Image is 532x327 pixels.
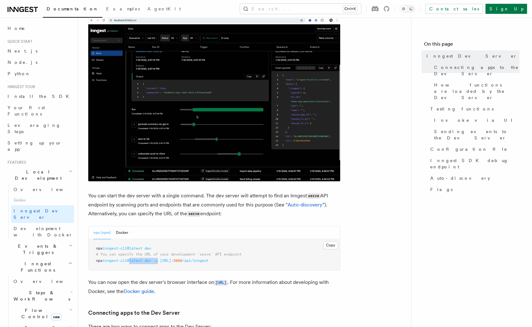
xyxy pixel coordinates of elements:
[102,2,144,17] a: Examples
[106,6,140,11] span: Examples
[8,48,37,54] span: Next.js
[432,115,519,126] a: Invoke via UI
[424,50,519,62] a: Inngest Dev Server
[145,258,151,263] span: dev
[5,240,74,258] button: Events & Triggers
[94,226,111,239] button: npx (npm)
[5,68,74,79] a: Python
[343,6,357,12] kbd: Ctrl+K
[430,146,507,152] span: Configuration file
[11,276,74,287] a: Overview
[8,105,45,116] span: Your first Functions
[5,261,68,273] span: Inngest Functions
[11,184,74,195] a: Overview
[5,169,69,181] span: Local Development
[14,279,78,284] span: Overview
[123,288,154,294] a: Docker guide
[96,258,103,263] span: npx
[424,40,519,50] h4: On this page
[8,25,25,31] span: Home
[5,45,74,57] a: Next.js
[288,202,323,208] a: Auto-discovery
[5,84,35,89] span: Inngest tour
[11,307,69,320] span: Flow Control
[307,193,320,199] code: serve
[5,91,74,102] a: Install the SDK
[144,2,185,17] a: AgentKit
[96,246,103,251] span: npx
[430,175,490,181] span: Auto-discovery
[5,166,74,184] button: Local Development
[103,258,142,263] span: inngest-cli@latest
[426,53,517,59] span: Inngest Dev Server
[485,4,527,14] a: Sign Up
[240,4,361,14] button: Search...Ctrl+K
[400,5,415,13] button: Toggle dark mode
[14,208,67,220] span: Inngest Dev Server
[8,94,73,99] span: Install the SDK
[11,223,74,240] a: Development with Docker
[145,246,151,251] span: dev
[5,258,74,276] button: Inngest Functions
[214,280,227,285] code: [URL]
[5,23,74,34] a: Home
[428,144,519,155] a: Configuration file
[8,123,61,134] span: Leveraging Steps
[428,172,519,184] a: Auto-discovery
[11,305,74,322] button: Flow Controlnew
[5,120,74,137] a: Leveraging Steps
[425,4,483,14] a: Contact sales
[432,126,519,144] a: Sending events to the Dev Server
[434,82,519,101] span: How functions are loaded by the Dev Server
[5,184,74,240] div: Local Development
[51,313,61,320] span: new
[5,57,74,68] a: Node.js
[430,157,519,170] span: Inngest SDK debug endpoint
[5,102,74,120] a: Your first Functions
[11,195,74,205] span: Guides
[5,160,26,165] span: Features
[14,226,73,237] span: Development with Docker
[96,252,242,257] span: # You can specify the URL of your development `serve` API endpoint
[153,258,158,263] span: -u
[88,10,340,181] img: Dev Server Demo
[428,103,519,115] a: Testing functions
[5,243,69,256] span: Events & Triggers
[432,62,519,79] a: Connecting apps to the Dev Server
[88,308,180,317] a: Connecting apps to the Dev Server
[432,79,519,103] a: How functions are loaded by the Dev Server
[11,205,74,223] a: Inngest Dev Server
[434,64,519,77] span: Connecting apps to the Dev Server
[430,186,453,193] span: Flags
[428,155,519,172] a: Inngest SDK debug endpoint
[88,278,340,296] p: You can now open the dev server's browser interface on . For more information about developing wi...
[8,60,37,65] span: Node.js
[116,226,128,239] button: Docker
[187,211,200,217] code: serve
[11,287,74,305] button: Steps & Workflows
[434,128,519,141] span: Sending events to the Dev Server
[147,6,181,11] span: AgentKit
[11,290,70,302] span: Steps & Workflows
[8,140,62,152] span: Setting up your app
[47,6,99,11] span: Documentation
[103,246,142,251] span: inngest-cli@latest
[14,187,78,192] span: Overview
[428,184,519,195] a: Flags
[173,258,182,263] span: 3000
[323,241,338,249] button: Copy
[434,117,518,123] span: Invoke via UI
[214,279,227,285] a: [URL]
[43,2,102,18] a: Documentation
[88,191,340,218] p: You can start the dev server with a single command. The dev server will attempt to find an Innges...
[182,258,209,263] span: /api/inngest
[430,106,494,112] span: Testing functions
[5,39,32,44] span: Quick start
[5,137,74,155] a: Setting up your app
[8,71,31,76] span: Python
[160,258,173,263] span: [URL]:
